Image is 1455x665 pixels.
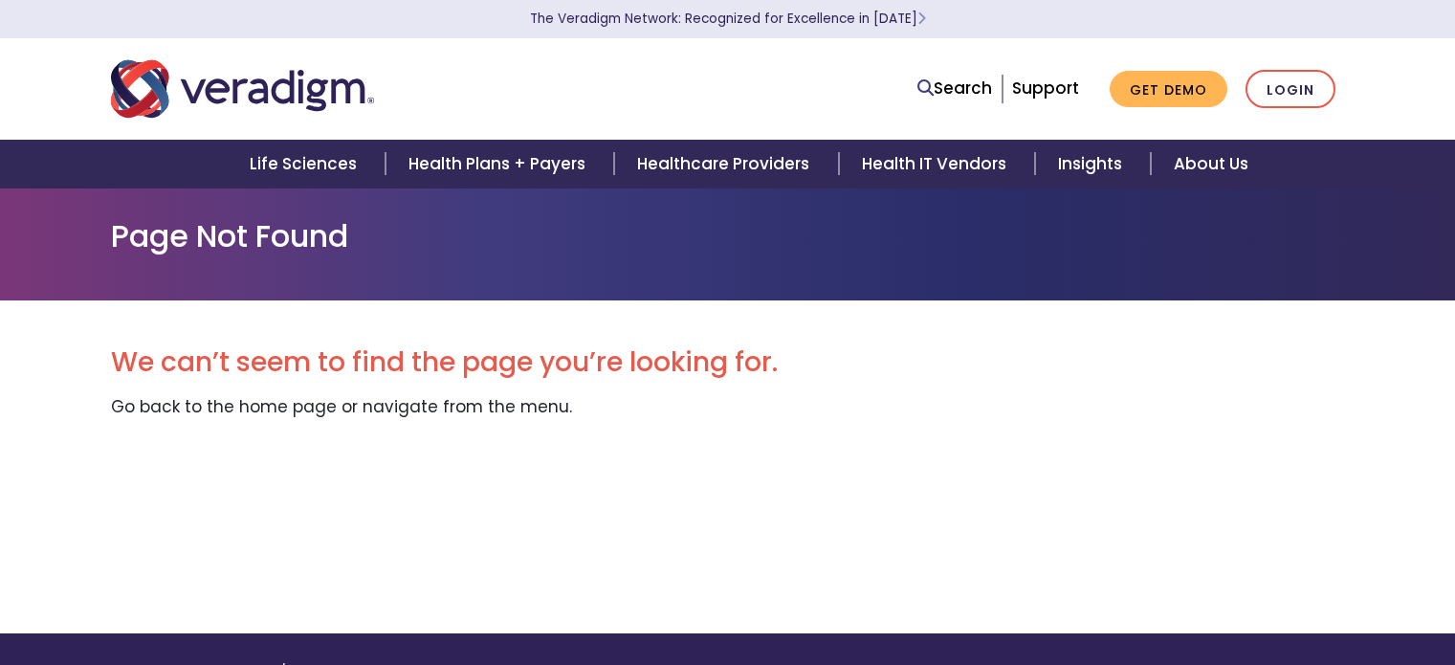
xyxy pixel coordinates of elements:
a: About Us [1151,140,1271,188]
a: Health Plans + Payers [386,140,614,188]
a: Get Demo [1110,71,1227,108]
span: Learn More [917,10,926,28]
h2: We can’t seem to find the page you’re looking for. [111,346,1345,379]
a: Support [1012,77,1079,100]
p: Go back to the home page or navigate from the menu. [111,394,1345,420]
a: Healthcare Providers [614,140,838,188]
h1: Page Not Found [111,218,1345,255]
a: Login [1246,70,1335,109]
a: Insights [1035,140,1151,188]
a: Life Sciences [227,140,386,188]
a: The Veradigm Network: Recognized for Excellence in [DATE]Learn More [530,10,926,28]
a: Search [917,76,992,101]
a: Health IT Vendors [839,140,1035,188]
img: Veradigm logo [111,57,374,121]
